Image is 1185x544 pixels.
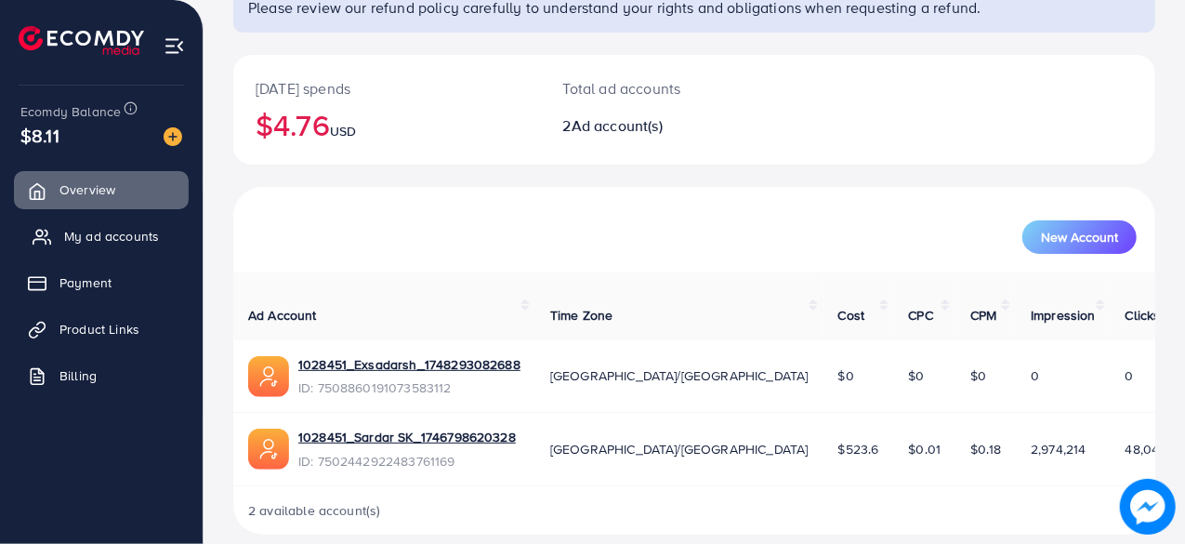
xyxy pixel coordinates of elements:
img: ic-ads-acc.e4c84228.svg [248,356,289,397]
img: image [164,127,182,146]
span: 0 [1031,366,1039,385]
span: $523.6 [838,440,879,458]
button: New Account [1022,220,1137,254]
a: 1028451_Sardar SK_1746798620328 [298,428,516,446]
span: Overview [59,180,115,199]
span: $0 [838,366,854,385]
span: 0 [1126,366,1134,385]
p: Total ad accounts [563,77,749,100]
a: Billing [14,357,189,394]
img: image [1120,479,1176,535]
span: USD [330,122,356,140]
span: $8.11 [20,122,59,149]
span: CPM [970,306,996,325]
img: ic-ads-acc.e4c84228.svg [248,429,289,470]
span: [GEOGRAPHIC_DATA]/[GEOGRAPHIC_DATA] [550,366,809,385]
span: Time Zone [550,306,612,325]
span: Ad account(s) [572,115,663,136]
span: Impression [1031,306,1096,325]
a: Overview [14,171,189,208]
a: Product Links [14,311,189,348]
span: 2 available account(s) [248,501,381,520]
a: My ad accounts [14,218,189,255]
span: $0.01 [909,440,941,458]
span: Product Links [59,320,139,338]
span: Ad Account [248,306,317,325]
span: New Account [1041,231,1118,244]
h2: $4.76 [256,107,519,142]
span: $0.18 [970,440,1001,458]
span: My ad accounts [64,227,159,245]
span: Billing [59,366,97,385]
h2: 2 [563,117,749,135]
a: Payment [14,264,189,301]
span: CPC [909,306,933,325]
img: menu [164,35,185,57]
span: $0 [909,366,925,385]
span: Clicks [1126,306,1161,325]
span: Payment [59,273,112,292]
span: ID: 7502442922483761169 [298,452,516,471]
span: Ecomdy Balance [20,102,121,121]
span: 48,044 [1126,440,1167,458]
span: 2,974,214 [1031,440,1086,458]
span: [GEOGRAPHIC_DATA]/[GEOGRAPHIC_DATA] [550,440,809,458]
p: [DATE] spends [256,77,519,100]
span: Cost [838,306,865,325]
span: $0 [970,366,986,385]
img: logo [19,26,144,55]
span: ID: 7508860191073583112 [298,378,520,397]
a: 1028451_Exsadarsh_1748293082688 [298,355,520,374]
